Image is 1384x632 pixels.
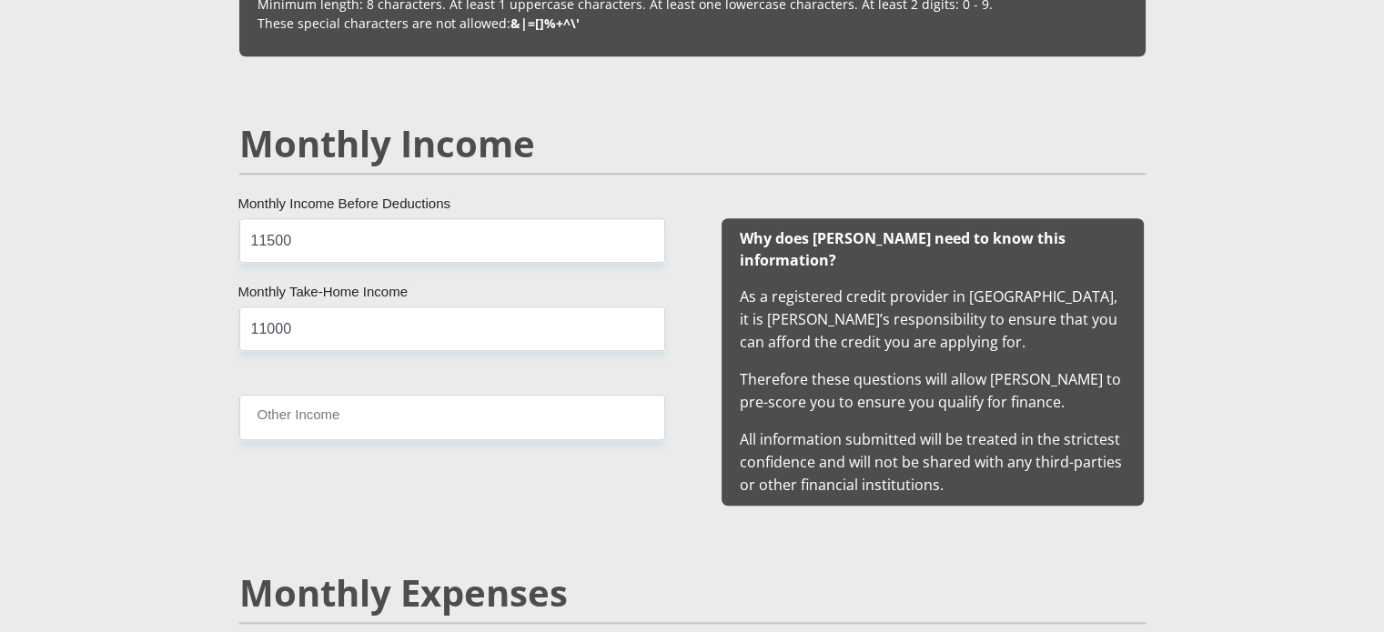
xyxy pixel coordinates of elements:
[740,227,1126,495] span: As a registered credit provider in [GEOGRAPHIC_DATA], it is [PERSON_NAME]’s responsibility to ens...
[239,306,665,351] input: Monthly Take Home Income
[239,122,1146,166] h2: Monthly Income
[239,571,1146,615] h2: Monthly Expenses
[239,395,665,439] input: Other Income
[239,218,665,263] input: Monthly Income Before Deductions
[740,228,1066,270] b: Why does [PERSON_NAME] need to know this information?
[510,15,580,32] b: &|=[]%+^\'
